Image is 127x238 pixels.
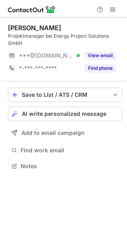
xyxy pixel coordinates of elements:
[8,145,122,156] button: Find work email
[19,52,74,59] span: ***@[DOMAIN_NAME]
[22,92,108,98] div: Save to List / ATS / CRM
[8,161,122,172] button: Notes
[8,33,122,47] div: Projektmanager bei Energy Project Solutions GmbH
[8,5,56,14] img: ContactOut v5.3.10
[8,24,61,32] div: [PERSON_NAME]
[85,52,116,59] button: Reveal Button
[21,163,119,170] span: Notes
[21,130,85,136] span: Add to email campaign
[8,88,122,102] button: save-profile-one-click
[8,126,122,140] button: Add to email campaign
[22,111,106,117] span: AI write personalized message
[8,107,122,121] button: AI write personalized message
[21,147,119,154] span: Find work email
[85,64,116,72] button: Reveal Button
